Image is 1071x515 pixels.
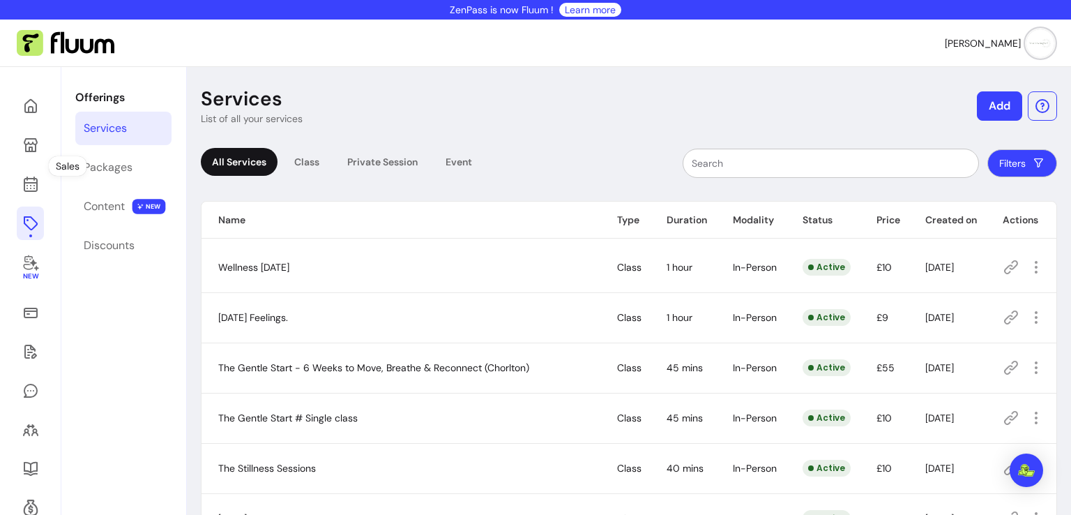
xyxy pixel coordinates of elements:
[925,311,954,324] span: [DATE]
[876,412,892,424] span: £10
[75,89,172,106] p: Offerings
[803,259,851,276] div: Active
[667,361,703,374] span: 45 mins
[434,148,483,176] div: Event
[132,199,166,214] span: NEW
[218,261,289,274] span: Wellness [DATE]
[977,91,1022,121] button: Add
[450,3,554,17] p: ZenPass is now Fluum !
[667,311,692,324] span: 1 hour
[617,462,641,475] span: Class
[75,112,172,145] a: Services
[876,261,892,274] span: £10
[283,148,331,176] div: Class
[733,361,777,374] span: In-Person
[876,311,888,324] span: £9
[986,202,1056,239] th: Actions
[617,412,641,424] span: Class
[22,272,38,281] span: New
[336,148,429,176] div: Private Session
[925,361,954,374] span: [DATE]
[803,460,851,477] div: Active
[925,412,954,424] span: [DATE]
[201,148,278,176] div: All Services
[803,309,851,326] div: Active
[925,261,954,274] span: [DATE]
[565,3,616,17] a: Learn more
[84,237,135,254] div: Discounts
[786,202,860,239] th: Status
[17,167,44,201] a: Calendar
[17,374,44,408] a: My Messages
[75,190,172,223] a: Content NEW
[218,412,358,424] span: The Gentle Start # Single class
[600,202,651,239] th: Type
[17,30,114,57] img: Fluum Logo
[1010,454,1043,487] div: Open Intercom Messenger
[17,128,44,162] a: My Page
[17,296,44,329] a: Sales
[803,359,851,376] div: Active
[909,202,986,239] th: Created on
[201,112,303,126] p: List of all your services
[201,87,282,112] p: Services
[733,462,777,475] span: In-Person
[667,261,692,274] span: 1 hour
[945,29,1054,57] button: avatar[PERSON_NAME]
[17,452,44,486] a: Resources
[75,229,172,262] a: Discounts
[17,335,44,368] a: Waivers
[733,311,777,324] span: In-Person
[84,120,127,137] div: Services
[1026,29,1054,57] img: avatar
[803,410,851,426] div: Active
[667,412,703,424] span: 45 mins
[860,202,909,239] th: Price
[617,261,641,274] span: Class
[945,36,1021,50] span: [PERSON_NAME]
[876,361,895,374] span: £55
[218,462,316,475] span: The Stillness Sessions
[17,207,44,240] a: Offerings
[733,261,777,274] span: In-Person
[716,202,786,239] th: Modality
[49,156,86,176] div: Sales
[925,462,954,475] span: [DATE]
[617,311,641,324] span: Class
[218,361,529,374] span: The Gentle Start - 6 Weeks to Move, Breathe & Reconnect (Chorlton)
[733,412,777,424] span: In-Person
[650,202,716,239] th: Duration
[84,159,132,176] div: Packages
[75,151,172,184] a: Packages
[17,413,44,447] a: Clients
[876,462,892,475] span: £10
[84,198,125,215] div: Content
[617,361,641,374] span: Class
[987,149,1057,177] button: Filters
[202,202,600,239] th: Name
[218,311,288,324] span: [DATE] Feelings.
[17,246,44,290] a: New
[667,462,704,475] span: 40 mins
[692,156,970,170] input: Search
[17,89,44,123] a: Home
